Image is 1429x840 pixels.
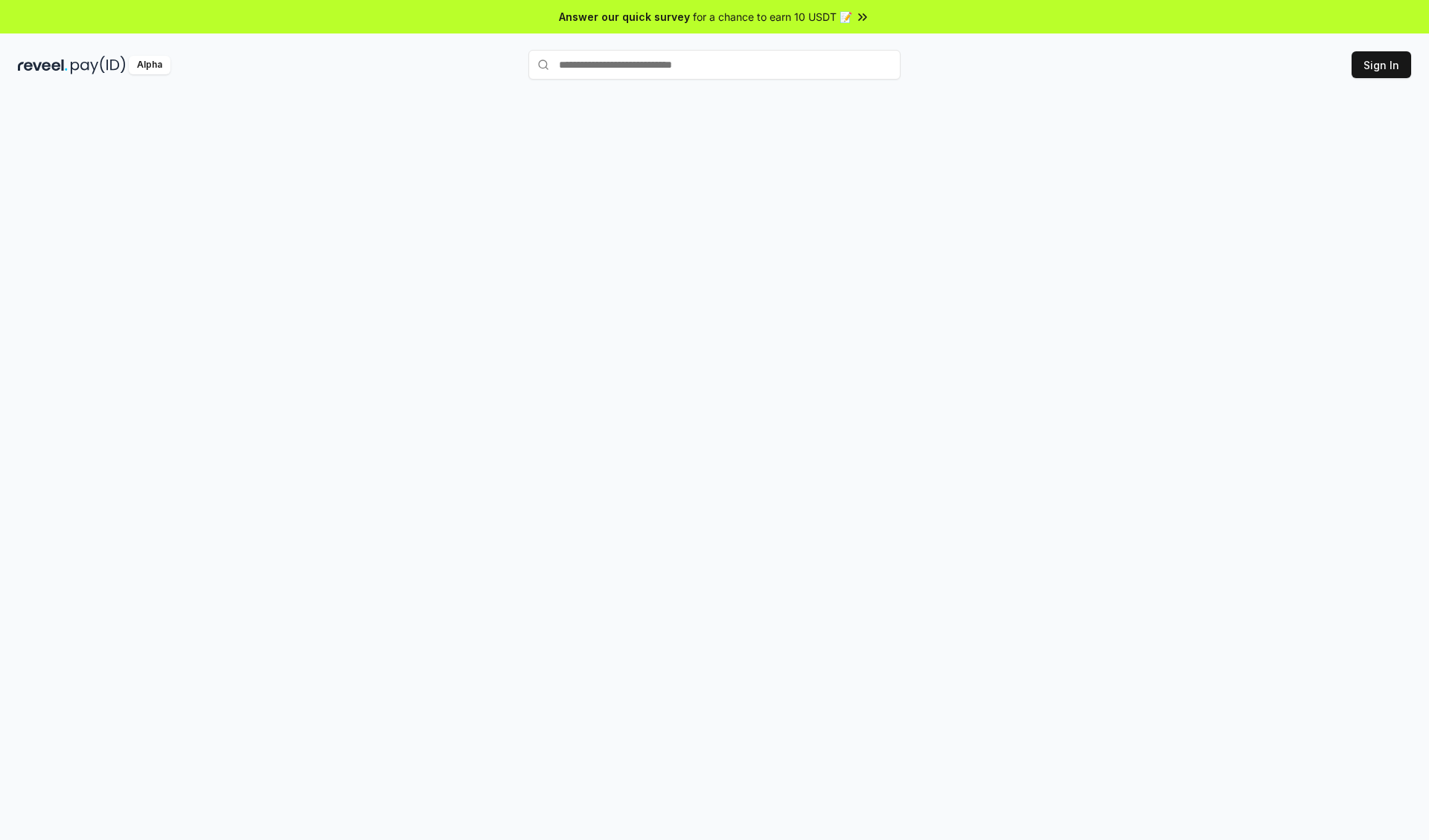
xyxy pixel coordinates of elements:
span: for a chance to earn 10 USDT 📝 [693,9,852,25]
img: reveel_dark [18,56,68,74]
span: Answer our quick survey [559,9,690,25]
div: Alpha [129,56,170,74]
img: pay_id [71,56,126,74]
button: Sign In [1352,51,1411,78]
